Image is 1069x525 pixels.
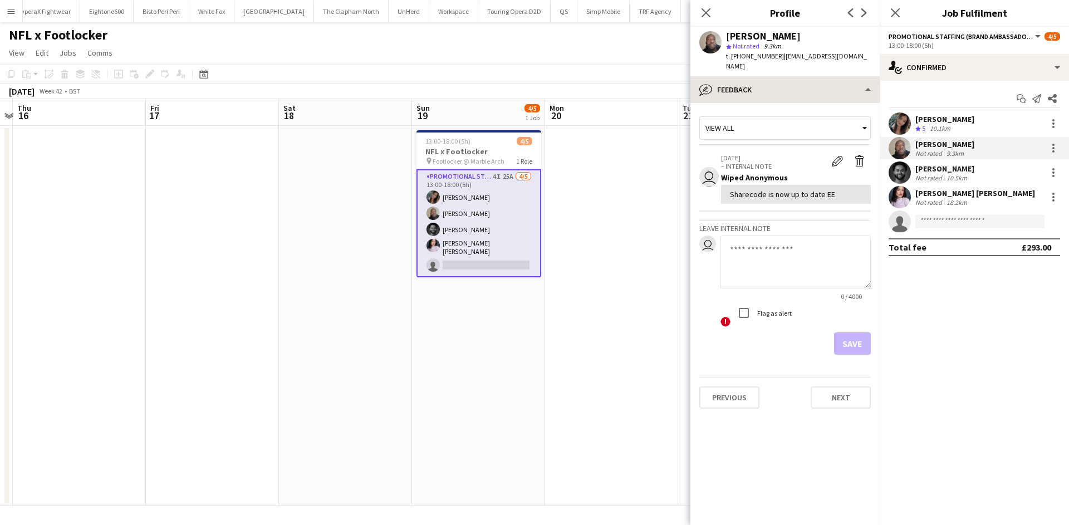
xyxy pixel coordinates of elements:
[551,1,577,22] button: QS
[683,103,695,113] span: Tue
[762,42,783,50] span: 9.3km
[134,1,189,22] button: Bisto Peri Peri
[681,1,733,22] button: Clementoni
[550,103,564,113] span: Mon
[16,109,31,122] span: 16
[721,162,826,170] p: – INTERNAL NOTE
[889,32,1042,41] button: Promotional Staffing (Brand Ambassadors)
[699,386,759,409] button: Previous
[832,292,871,301] span: 0 / 4000
[915,114,974,124] div: [PERSON_NAME]
[31,46,53,60] a: Edit
[9,86,35,97] div: [DATE]
[416,130,541,277] app-job-card: 13:00-18:00 (5h)4/5NFL x Footlocker Footlocker @ Marble Arch1 RolePromotional Staffing (Brand Amb...
[425,137,470,145] span: 13:00-18:00 (5h)
[80,1,134,22] button: Eightone600
[1045,32,1060,41] span: 4/5
[87,48,112,58] span: Comms
[630,1,681,22] button: TRF Agency
[705,123,734,133] span: View all
[721,173,871,183] div: Wiped Anonymous
[517,137,532,145] span: 4/5
[922,124,925,133] span: 5
[721,154,826,162] p: [DATE]
[880,6,1069,20] h3: Job Fulfilment
[720,317,730,327] span: !
[149,109,159,122] span: 17
[9,48,24,58] span: View
[36,48,48,58] span: Edit
[37,87,65,95] span: Week 42
[690,6,880,20] h3: Profile
[433,157,504,165] span: Footlocker @ Marble Arch
[730,189,862,199] div: Sharecode is now up to date EE
[516,157,532,165] span: 1 Role
[889,41,1060,50] div: 13:00-18:00 (5h)
[525,114,540,122] div: 1 Job
[60,48,76,58] span: Jobs
[415,109,430,122] span: 19
[699,223,871,233] h3: Leave internal note
[944,149,966,158] div: 9.3km
[726,31,801,41] div: [PERSON_NAME]
[726,52,784,60] span: t. [PHONE_NUMBER]
[548,109,564,122] span: 20
[915,139,974,149] div: [PERSON_NAME]
[944,174,969,182] div: 10.5km
[9,27,107,43] h1: NFL x Footlocker
[726,52,867,70] span: | [EMAIL_ADDRESS][DOMAIN_NAME]
[150,103,159,113] span: Fri
[283,103,296,113] span: Sat
[811,386,871,409] button: Next
[282,109,296,122] span: 18
[69,87,80,95] div: BST
[83,46,117,60] a: Comms
[478,1,551,22] button: Touring Opera D2D
[1022,242,1051,253] div: £293.00
[915,174,944,182] div: Not rated
[416,146,541,156] h3: NFL x Footlocker
[55,46,81,60] a: Jobs
[915,149,944,158] div: Not rated
[416,103,430,113] span: Sun
[189,1,234,22] button: White Fox
[681,109,695,122] span: 21
[915,188,1035,198] div: [PERSON_NAME] [PERSON_NAME]
[416,169,541,277] app-card-role: Promotional Staffing (Brand Ambassadors)4I25A4/513:00-18:00 (5h)[PERSON_NAME][PERSON_NAME][PERSON...
[234,1,314,22] button: [GEOGRAPHIC_DATA]
[944,198,969,207] div: 18.2km
[8,1,80,22] button: HyperaX Fightwear
[880,54,1069,81] div: Confirmed
[928,124,953,134] div: 10.1km
[429,1,478,22] button: Workspace
[524,104,540,112] span: 4/5
[755,309,792,317] label: Flag as alert
[577,1,630,22] button: Simp Mobile
[915,164,974,174] div: [PERSON_NAME]
[690,76,880,103] div: Feedback
[4,46,29,60] a: View
[389,1,429,22] button: UnHerd
[889,242,926,253] div: Total fee
[889,32,1033,41] span: Promotional Staffing (Brand Ambassadors)
[314,1,389,22] button: The Clapham North
[733,42,759,50] span: Not rated
[17,103,31,113] span: Thu
[915,198,944,207] div: Not rated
